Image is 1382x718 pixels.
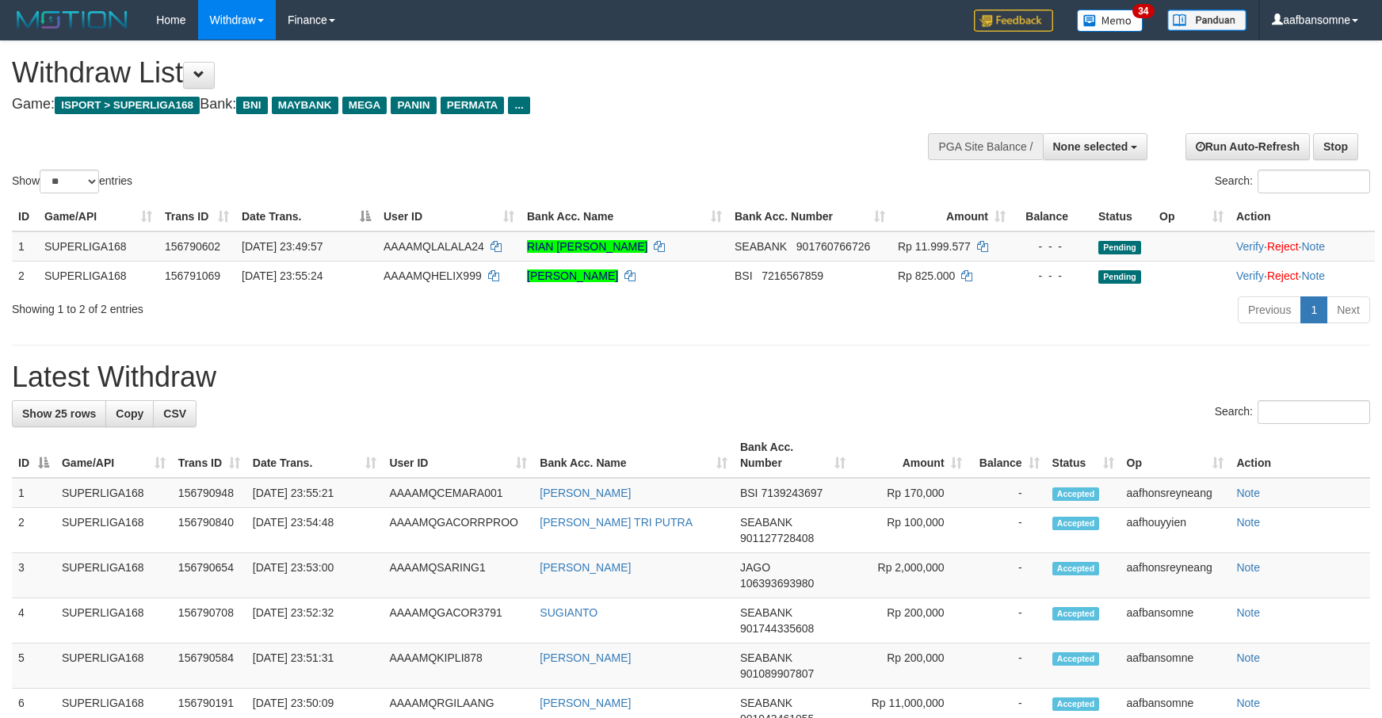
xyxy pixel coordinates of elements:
[796,240,870,253] span: Copy 901760766726 to clipboard
[1132,4,1154,18] span: 34
[172,553,246,598] td: 156790654
[1236,561,1260,574] a: Note
[377,202,521,231] th: User ID: activate to sort column ascending
[1236,269,1264,282] a: Verify
[761,487,823,499] span: Copy 7139243697 to clipboard
[22,407,96,420] span: Show 25 rows
[12,433,55,478] th: ID: activate to sort column descending
[1052,517,1100,530] span: Accepted
[12,295,564,317] div: Showing 1 to 2 of 2 entries
[852,553,968,598] td: Rp 2,000,000
[40,170,99,193] select: Showentries
[1052,697,1100,711] span: Accepted
[172,644,246,689] td: 156790584
[1092,202,1153,231] th: Status
[1215,400,1370,424] label: Search:
[1052,487,1100,501] span: Accepted
[55,97,200,114] span: ISPORT > SUPERLIGA168
[968,478,1046,508] td: -
[852,433,968,478] th: Amount: activate to sort column ascending
[1052,652,1100,666] span: Accepted
[242,269,323,282] span: [DATE] 23:55:24
[55,478,172,508] td: SUPERLIGA168
[1077,10,1143,32] img: Button%20Memo.svg
[740,516,792,529] span: SEABANK
[740,697,792,709] span: SEABANK
[540,651,631,664] a: [PERSON_NAME]
[1018,239,1086,254] div: - - -
[1236,606,1260,619] a: Note
[1258,170,1370,193] input: Search:
[533,433,734,478] th: Bank Acc. Name: activate to sort column ascending
[540,606,597,619] a: SUGIANTO
[105,400,154,427] a: Copy
[968,433,1046,478] th: Balance: activate to sort column ascending
[12,97,906,113] h4: Game: Bank:
[968,508,1046,553] td: -
[1120,508,1231,553] td: aafhouyyien
[1185,133,1310,160] a: Run Auto-Refresh
[968,553,1046,598] td: -
[1120,598,1231,644] td: aafbansomne
[12,361,1370,393] h1: Latest Withdraw
[740,667,814,680] span: Copy 901089907807 to clipboard
[540,697,631,709] a: [PERSON_NAME]
[1230,231,1375,262] td: · ·
[246,553,384,598] td: [DATE] 23:53:00
[740,561,770,574] span: JAGO
[1012,202,1092,231] th: Balance
[12,508,55,553] td: 2
[1301,240,1325,253] a: Note
[540,487,631,499] a: [PERSON_NAME]
[527,269,618,282] a: [PERSON_NAME]
[12,553,55,598] td: 3
[1052,562,1100,575] span: Accepted
[1052,607,1100,621] span: Accepted
[153,400,197,427] a: CSV
[1046,433,1120,478] th: Status: activate to sort column ascending
[508,97,529,114] span: ...
[1215,170,1370,193] label: Search:
[342,97,387,114] span: MEGA
[55,508,172,553] td: SUPERLIGA168
[735,240,787,253] span: SEABANK
[852,598,968,644] td: Rp 200,000
[762,269,823,282] span: Copy 7216567859 to clipboard
[246,433,384,478] th: Date Trans.: activate to sort column ascending
[1120,433,1231,478] th: Op: activate to sort column ascending
[1230,202,1375,231] th: Action
[55,553,172,598] td: SUPERLIGA168
[246,508,384,553] td: [DATE] 23:54:48
[1018,268,1086,284] div: - - -
[898,269,955,282] span: Rp 825.000
[735,269,753,282] span: BSI
[968,644,1046,689] td: -
[172,508,246,553] td: 156790840
[383,478,533,508] td: AAAAMQCEMARA001
[974,10,1053,32] img: Feedback.jpg
[1120,553,1231,598] td: aafhonsreyneang
[740,577,814,590] span: Copy 106393693980 to clipboard
[391,97,436,114] span: PANIN
[242,240,323,253] span: [DATE] 23:49:57
[1167,10,1246,31] img: panduan.png
[1043,133,1148,160] button: None selected
[12,202,38,231] th: ID
[116,407,143,420] span: Copy
[852,508,968,553] td: Rp 100,000
[1120,644,1231,689] td: aafbansomne
[383,433,533,478] th: User ID: activate to sort column ascending
[12,261,38,290] td: 2
[272,97,338,114] span: MAYBANK
[1301,269,1325,282] a: Note
[1313,133,1358,160] a: Stop
[1236,240,1264,253] a: Verify
[521,202,728,231] th: Bank Acc. Name: activate to sort column ascending
[1236,697,1260,709] a: Note
[12,400,106,427] a: Show 25 rows
[1230,261,1375,290] td: · ·
[383,644,533,689] td: AAAAMQKIPLI878
[527,240,647,253] a: RIAN [PERSON_NAME]
[172,478,246,508] td: 156790948
[163,407,186,420] span: CSV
